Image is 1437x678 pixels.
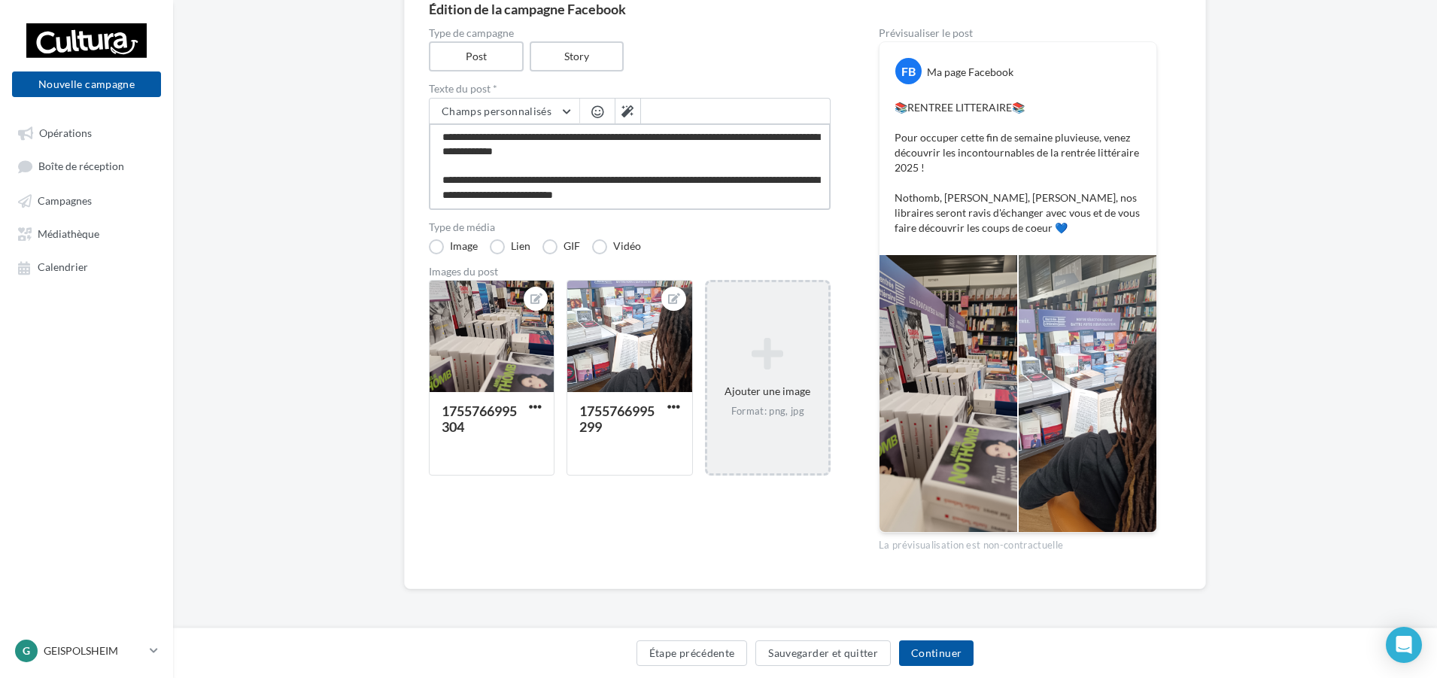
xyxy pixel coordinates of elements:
[530,41,624,71] label: Story
[430,99,579,124] button: Champs personnalisés
[429,41,524,71] label: Post
[429,2,1181,16] div: Édition de la campagne Facebook
[927,65,1013,80] div: Ma page Facebook
[636,640,748,666] button: Étape précédente
[879,28,1157,38] div: Prévisualiser le post
[44,643,144,658] p: GEISPOLSHEIM
[429,28,831,38] label: Type de campagne
[23,643,30,658] span: G
[12,71,161,97] button: Nouvelle campagne
[429,84,831,94] label: Texte du post *
[38,227,99,240] span: Médiathèque
[1386,627,1422,663] div: Open Intercom Messenger
[895,100,1141,236] p: 📚RENTREE LITTERAIRE📚 Pour occuper cette fin de semaine pluvieuse, venez découvrir les incontourna...
[9,220,164,247] a: Médiathèque
[442,105,551,117] span: Champs personnalisés
[755,640,891,666] button: Sauvegarder et quitter
[39,126,92,139] span: Opérations
[429,266,831,277] div: Images du post
[542,239,580,254] label: GIF
[879,533,1157,552] div: La prévisualisation est non-contractuelle
[490,239,530,254] label: Lien
[895,58,922,84] div: FB
[38,261,88,274] span: Calendrier
[38,160,124,173] span: Boîte de réception
[38,194,92,207] span: Campagnes
[579,403,655,435] div: 1755766995299
[899,640,974,666] button: Continuer
[592,239,641,254] label: Vidéo
[429,222,831,233] label: Type de média
[9,152,164,180] a: Boîte de réception
[442,403,517,435] div: 1755766995304
[9,119,164,146] a: Opérations
[429,239,478,254] label: Image
[9,187,164,214] a: Campagnes
[9,253,164,280] a: Calendrier
[12,637,161,665] a: G GEISPOLSHEIM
